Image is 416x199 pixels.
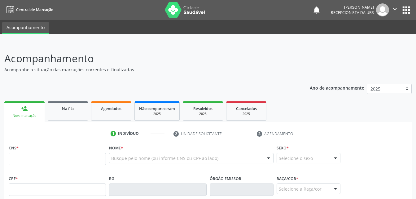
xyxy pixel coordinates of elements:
div: 2025 [187,112,218,116]
label: CNS [9,143,19,153]
span: Resolvidos [193,106,212,111]
span: Selecione a Raça/cor [279,186,322,192]
img: img [376,3,389,16]
label: Órgão emissor [210,174,241,184]
div: [PERSON_NAME] [331,5,374,10]
div: 2025 [139,112,175,116]
div: 2025 [231,112,262,116]
div: Indivíduo [118,131,139,136]
label: Sexo [277,143,289,153]
label: Nome [109,143,123,153]
p: Ano de acompanhamento [310,84,365,91]
div: Nova marcação [9,113,40,118]
span: Recepcionista da UBS [331,10,374,15]
i:  [392,6,398,12]
a: Acompanhamento [2,22,49,34]
a: Central de Marcação [4,5,53,15]
span: Central de Marcação [16,7,53,12]
span: Busque pelo nome (ou informe CNS ou CPF ao lado) [111,155,218,161]
p: Acompanhe a situação das marcações correntes e finalizadas [4,66,290,73]
p: Acompanhamento [4,51,290,66]
span: Não compareceram [139,106,175,111]
label: Raça/cor [277,174,298,184]
div: 1 [111,131,116,136]
button:  [389,3,401,16]
button: notifications [312,6,321,14]
span: Cancelados [236,106,257,111]
label: RG [109,174,114,184]
button: apps [401,5,412,15]
span: Na fila [62,106,74,111]
div: person_add [21,105,28,112]
span: Selecione o sexo [279,155,313,161]
span: Agendados [101,106,121,111]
